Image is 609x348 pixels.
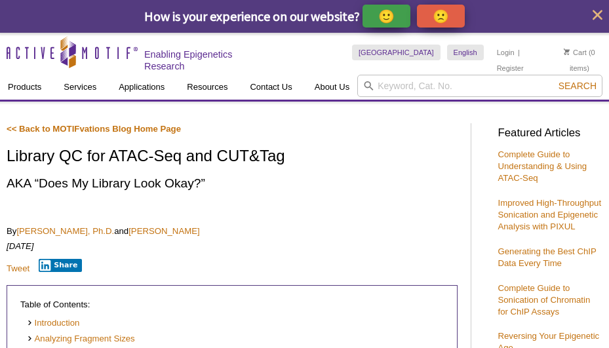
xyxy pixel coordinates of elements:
[7,225,458,237] p: By and
[144,48,262,72] h2: Enabling Epigenetics Research
[498,149,587,183] a: Complete Guide to Understanding & Using ATAC-Seq
[242,75,300,100] a: Contact Us
[498,246,596,268] a: Generating the Best ChIP Data Every Time
[179,75,235,100] a: Resources
[564,48,570,55] img: Your Cart
[27,317,79,330] a: Introduction
[497,64,524,73] a: Register
[111,75,172,100] a: Applications
[555,80,600,92] button: Search
[497,48,515,57] a: Login
[7,241,34,251] em: [DATE]
[7,263,29,273] a: Tweet
[518,45,520,60] li: |
[128,226,199,236] a: [PERSON_NAME]
[16,226,114,236] a: [PERSON_NAME], Ph.D.
[433,8,449,24] p: 🙁
[378,8,395,24] p: 🙂
[589,7,606,23] button: close
[559,81,597,91] span: Search
[7,147,458,166] h1: Library QC for ATAC-Seq and CUT&Tag
[7,174,458,192] h2: AKA “Does My Library Look Okay?”
[7,124,181,134] a: << Back to MOTIFvations Blog Home Page
[56,75,104,100] a: Services
[498,283,590,317] a: Complete Guide to Sonication of Chromatin for ChIP Assays
[307,75,357,100] a: About Us
[498,128,602,139] h3: Featured Articles
[357,75,602,97] input: Keyword, Cat. No.
[447,45,484,60] a: English
[564,48,587,57] a: Cart
[352,45,441,60] a: [GEOGRAPHIC_DATA]
[20,299,444,311] p: Table of Contents:
[557,45,602,76] li: (0 items)
[27,333,135,345] a: Analyzing Fragment Sizes
[39,259,83,272] button: Share
[144,8,360,24] span: How is your experience on our website?
[498,198,601,231] a: Improved High-Throughput Sonication and Epigenetic Analysis with PIXUL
